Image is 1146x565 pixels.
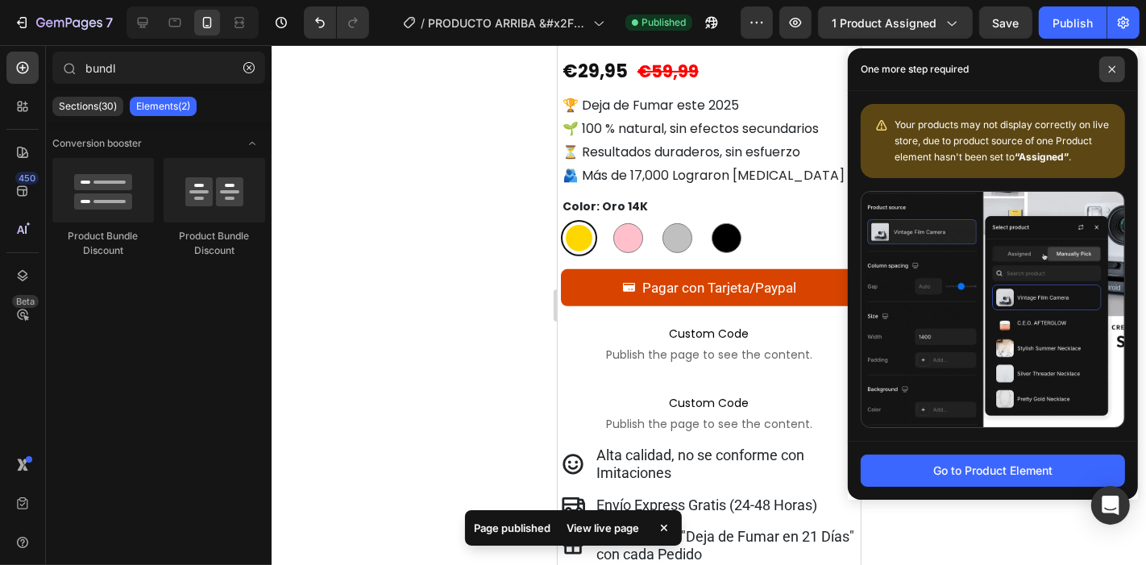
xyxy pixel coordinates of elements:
[832,15,936,31] span: 1 product assigned
[818,6,973,39] button: 1 product assigned
[895,118,1109,163] span: Your products may not display correctly on live store, due to product source of one Product eleme...
[993,16,1019,30] span: Save
[1039,6,1107,39] button: Publish
[52,136,142,151] span: Conversion booster
[52,52,265,84] input: Search Sections & Elements
[164,229,265,258] div: Product Bundle Discount
[59,100,117,113] p: Sections(30)
[642,15,686,30] span: Published
[106,13,113,32] p: 7
[558,45,861,565] iframe: Design area
[428,15,587,31] span: PRODUCTO ARRIBA &#x2F; FONDO BLANCO
[1091,486,1130,525] div: Open Intercom Messenger
[1015,151,1069,163] b: “Assigned”
[1053,15,1093,31] div: Publish
[52,229,154,258] div: Product Bundle Discount
[558,517,650,539] div: View live page
[979,6,1032,39] button: Save
[861,61,969,77] p: One more step required
[421,15,425,31] span: /
[136,100,190,113] p: Elements(2)
[861,455,1125,487] button: Go to Product Element
[933,462,1053,479] div: Go to Product Element
[15,172,39,185] div: 450
[12,295,39,308] div: Beta
[239,131,265,156] span: Toggle open
[475,520,551,536] p: Page published
[304,6,369,39] div: Undo/Redo
[6,6,120,39] button: 7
